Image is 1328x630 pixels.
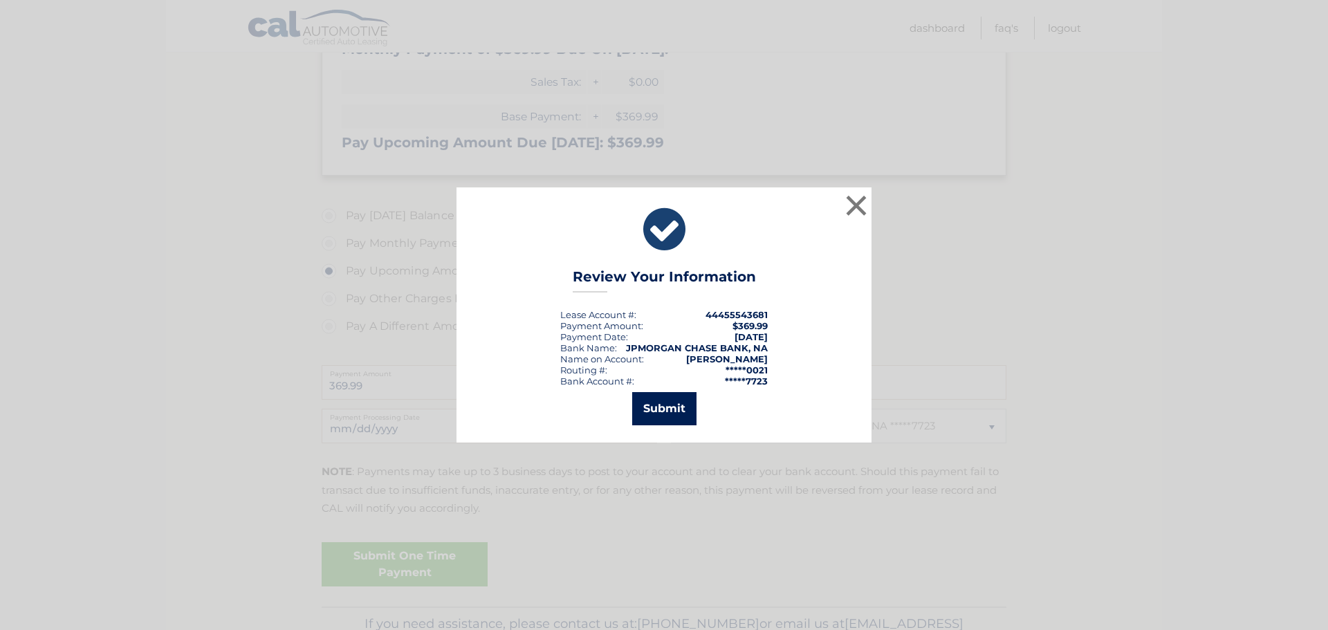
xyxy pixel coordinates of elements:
[560,320,643,331] div: Payment Amount:
[560,331,626,342] span: Payment Date
[626,342,768,353] strong: JPMORGAN CHASE BANK, NA
[686,353,768,364] strong: [PERSON_NAME]
[560,342,617,353] div: Bank Name:
[560,364,607,376] div: Routing #:
[573,268,756,293] h3: Review Your Information
[560,309,636,320] div: Lease Account #:
[632,392,697,425] button: Submit
[560,376,634,387] div: Bank Account #:
[732,320,768,331] span: $369.99
[735,331,768,342] span: [DATE]
[705,309,768,320] strong: 44455543681
[842,192,870,219] button: ×
[560,331,628,342] div: :
[560,353,644,364] div: Name on Account:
